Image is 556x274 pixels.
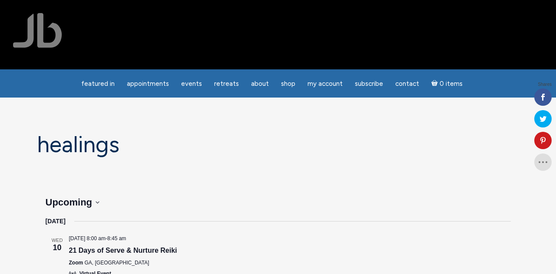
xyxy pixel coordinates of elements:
[350,75,388,92] a: Subscribe
[69,235,126,241] time: -
[426,75,468,92] a: Cart0 items
[107,235,126,241] span: 8:45 am
[46,197,93,208] span: Upcoming
[214,80,239,88] span: Retreats
[355,80,383,88] span: Subscribe
[390,75,424,92] a: Contact
[46,242,69,254] span: 10
[46,195,100,209] button: Upcoming
[209,75,244,92] a: Retreats
[76,75,120,92] a: featured in
[69,260,83,266] span: Zoom
[431,80,440,88] i: Cart
[246,75,274,92] a: About
[81,80,115,88] span: featured in
[281,80,295,88] span: Shop
[176,75,207,92] a: Events
[69,247,177,254] a: 21 Days of Serve & Nurture Reiki
[13,13,62,48] img: Jamie Butler. The Everyday Medium
[276,75,301,92] a: Shop
[37,132,519,157] h1: Healings
[46,237,69,244] span: Wed
[538,82,552,87] span: Shares
[308,80,343,88] span: My Account
[122,75,174,92] a: Appointments
[181,80,202,88] span: Events
[85,260,149,266] span: GA, [GEOGRAPHIC_DATA]
[127,80,169,88] span: Appointments
[69,235,106,241] span: [DATE] 8:00 am
[251,80,269,88] span: About
[395,80,419,88] span: Contact
[46,216,66,226] time: [DATE]
[302,75,348,92] a: My Account
[440,81,463,87] span: 0 items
